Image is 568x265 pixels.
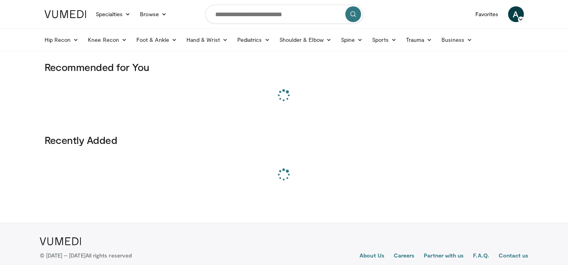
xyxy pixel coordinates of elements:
[182,32,233,48] a: Hand & Wrist
[275,32,336,48] a: Shoulder & Elbow
[233,32,275,48] a: Pediatrics
[205,5,363,24] input: Search topics, interventions
[473,252,489,261] a: F.A.Q.
[45,61,524,73] h3: Recommended for You
[91,6,136,22] a: Specialties
[499,252,529,261] a: Contact us
[394,252,415,261] a: Careers
[471,6,503,22] a: Favorites
[40,252,132,259] p: © [DATE] – [DATE]
[135,6,171,22] a: Browse
[508,6,524,22] a: A
[45,10,86,18] img: VuMedi Logo
[336,32,367,48] a: Spine
[367,32,401,48] a: Sports
[83,32,132,48] a: Knee Recon
[86,252,132,259] span: All rights reserved
[424,252,464,261] a: Partner with us
[359,252,384,261] a: About Us
[437,32,477,48] a: Business
[40,237,81,245] img: VuMedi Logo
[40,32,84,48] a: Hip Recon
[45,134,524,146] h3: Recently Added
[132,32,182,48] a: Foot & Ankle
[401,32,437,48] a: Trauma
